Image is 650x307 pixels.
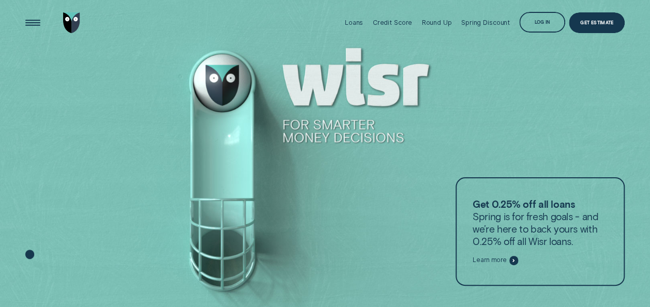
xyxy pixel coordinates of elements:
div: Loans [345,19,363,26]
a: Get Estimate [569,12,625,33]
div: Spring Discount [461,19,510,26]
strong: Get 0.25% off all loans [473,198,575,210]
div: Credit Score [373,19,413,26]
div: Round Up [421,19,451,26]
p: Spring is for fresh goals - and we’re here to back yours with 0.25% off all Wisr loans. [473,198,608,248]
button: Log in [519,12,565,33]
span: Learn more [473,256,507,264]
img: Wisr [63,12,80,33]
button: Open Menu [22,12,43,33]
a: Get 0.25% off all loansSpring is for fresh goals - and we’re here to back yours with 0.25% off al... [456,177,625,286]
